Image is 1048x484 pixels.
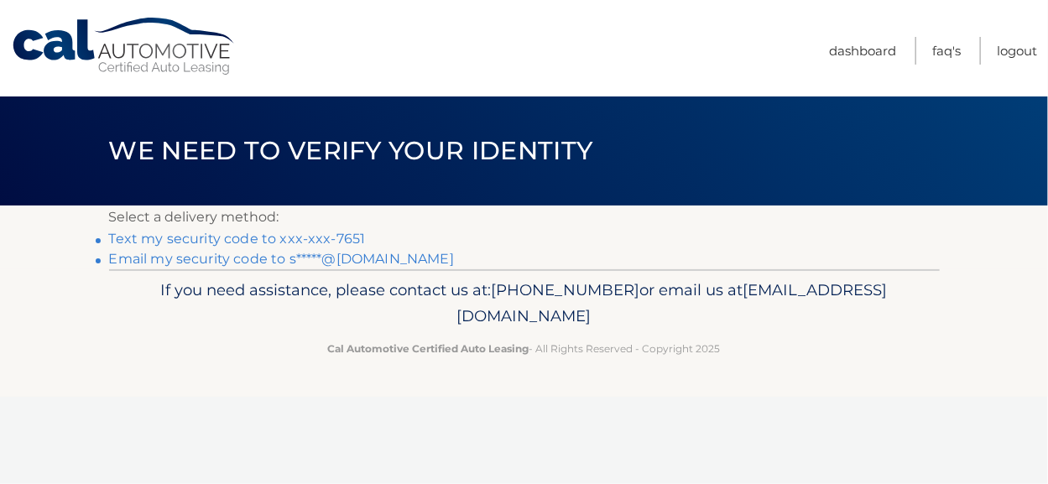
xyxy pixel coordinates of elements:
strong: Cal Automotive Certified Auto Leasing [328,342,529,355]
a: FAQ's [932,37,961,65]
p: If you need assistance, please contact us at: or email us at [120,277,929,330]
a: Dashboard [829,37,896,65]
a: Logout [997,37,1037,65]
a: Text my security code to xxx-xxx-7651 [109,231,366,247]
p: - All Rights Reserved - Copyright 2025 [120,340,929,357]
span: [PHONE_NUMBER] [492,280,640,299]
a: Email my security code to s*****@[DOMAIN_NAME] [109,251,454,267]
a: Cal Automotive [11,17,237,76]
span: We need to verify your identity [109,135,593,166]
p: Select a delivery method: [109,206,940,229]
